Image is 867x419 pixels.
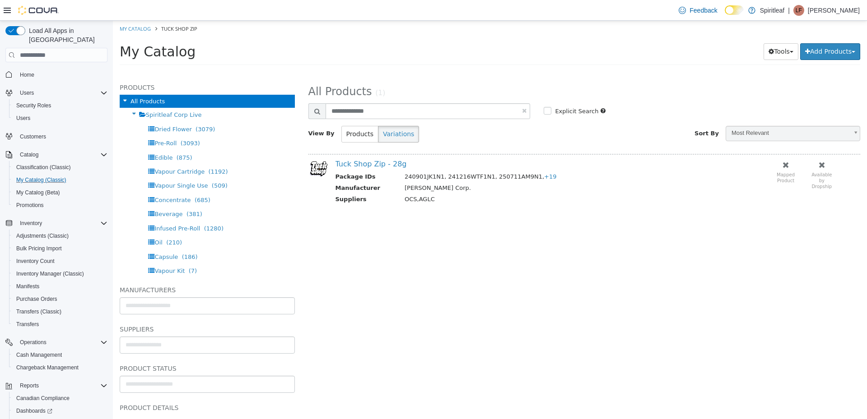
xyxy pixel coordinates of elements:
h5: Product Details [7,382,182,392]
button: Bulk Pricing Import [9,242,111,255]
span: (3093) [68,119,87,126]
span: Dashboards [13,405,107,416]
button: Promotions [9,199,111,212]
span: (1192) [95,147,115,154]
span: Catalog [20,151,38,158]
th: Manufacturer [223,163,285,174]
span: Transfers (Classic) [16,308,61,315]
span: Infused Pre-Roll [42,204,87,211]
span: My Catalog (Beta) [13,187,107,198]
span: Inventory Manager (Classic) [16,270,84,277]
span: Feedback [690,6,717,15]
button: Reports [2,379,111,392]
p: Spiritleaf [760,5,784,16]
a: Tuck Shop Zip - 28g [223,139,294,147]
button: Add Products [687,23,747,39]
h5: Suppliers [7,303,182,314]
button: Operations [16,337,50,348]
span: Canadian Compliance [16,395,70,402]
a: Cash Management [13,350,65,360]
span: Purchase Orders [16,295,57,303]
a: Customers [16,131,50,142]
span: +19 [431,152,443,159]
span: (875) [64,134,79,140]
button: Home [2,68,111,81]
a: Inventory Count [13,256,58,267]
span: (685) [82,176,98,183]
a: Home [16,69,38,80]
button: Inventory Count [9,255,111,267]
span: (210) [53,218,69,225]
button: Canadian Compliance [9,392,111,405]
span: Canadian Compliance [13,393,107,404]
h5: Manufacturers [7,264,182,275]
a: Most Relevant [613,105,747,120]
button: Chargeback Management [9,361,111,374]
span: My Catalog (Classic) [16,176,66,184]
button: Adjustments (Classic) [9,230,111,242]
span: Most Relevant [613,106,735,120]
span: Inventory [20,220,42,227]
button: Users [16,87,37,98]
th: Suppliers [223,174,285,185]
button: Cash Management [9,349,111,361]
span: Catalog [16,149,107,160]
span: Load All Apps in [GEOGRAPHIC_DATA] [25,26,107,44]
span: Pre-Roll [42,119,64,126]
a: My Catalog (Classic) [13,175,70,185]
span: Transfers [13,319,107,330]
span: (3079) [83,105,102,112]
span: My Catalog [7,23,83,39]
small: Mapped Product [664,152,682,162]
span: Security Roles [16,102,51,109]
span: Purchase Orders [13,294,107,304]
span: Beverage [42,190,70,197]
a: Manifests [13,281,43,292]
small: (1) [262,68,272,76]
span: Adjustments (Classic) [13,230,107,241]
div: Leanne F [793,5,804,16]
span: Customers [20,133,46,140]
td: [PERSON_NAME] Corp. [285,163,598,174]
span: Bulk Pricing Import [13,243,107,254]
a: Inventory Manager (Classic) [13,268,88,279]
span: Edible [42,134,60,140]
span: LF [796,5,802,16]
span: Classification (Classic) [16,164,71,171]
button: Classification (Classic) [9,161,111,174]
button: Users [2,87,111,99]
button: Transfers (Classic) [9,305,111,318]
span: Home [16,69,107,80]
button: Inventory Manager (Classic) [9,267,111,280]
span: View By [196,109,222,116]
span: Operations [20,339,47,346]
span: (509) [99,161,115,168]
span: Vapour Single Use [42,161,95,168]
span: Operations [16,337,107,348]
button: Security Roles [9,99,111,112]
span: Inventory Count [16,258,55,265]
span: Users [16,87,107,98]
button: Customers [2,130,111,143]
span: All Products [196,64,259,77]
span: Promotions [16,202,44,209]
span: Spiritleaf Corp Live [33,91,89,97]
a: Users [13,113,34,124]
a: My Catalog (Beta) [13,187,64,198]
a: Promotions [13,200,47,211]
a: My Catalog [7,5,38,11]
span: Oil [42,218,49,225]
a: Dashboards [13,405,56,416]
span: Inventory [16,218,107,229]
h5: Products [7,61,182,72]
span: Reports [16,380,107,391]
span: All Products [18,77,52,84]
small: Available by Dropship [699,152,719,168]
button: Operations [2,336,111,349]
button: Catalog [16,149,42,160]
span: Manifests [13,281,107,292]
img: 150 [196,139,216,157]
span: Users [20,89,34,97]
a: Transfers [13,319,42,330]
